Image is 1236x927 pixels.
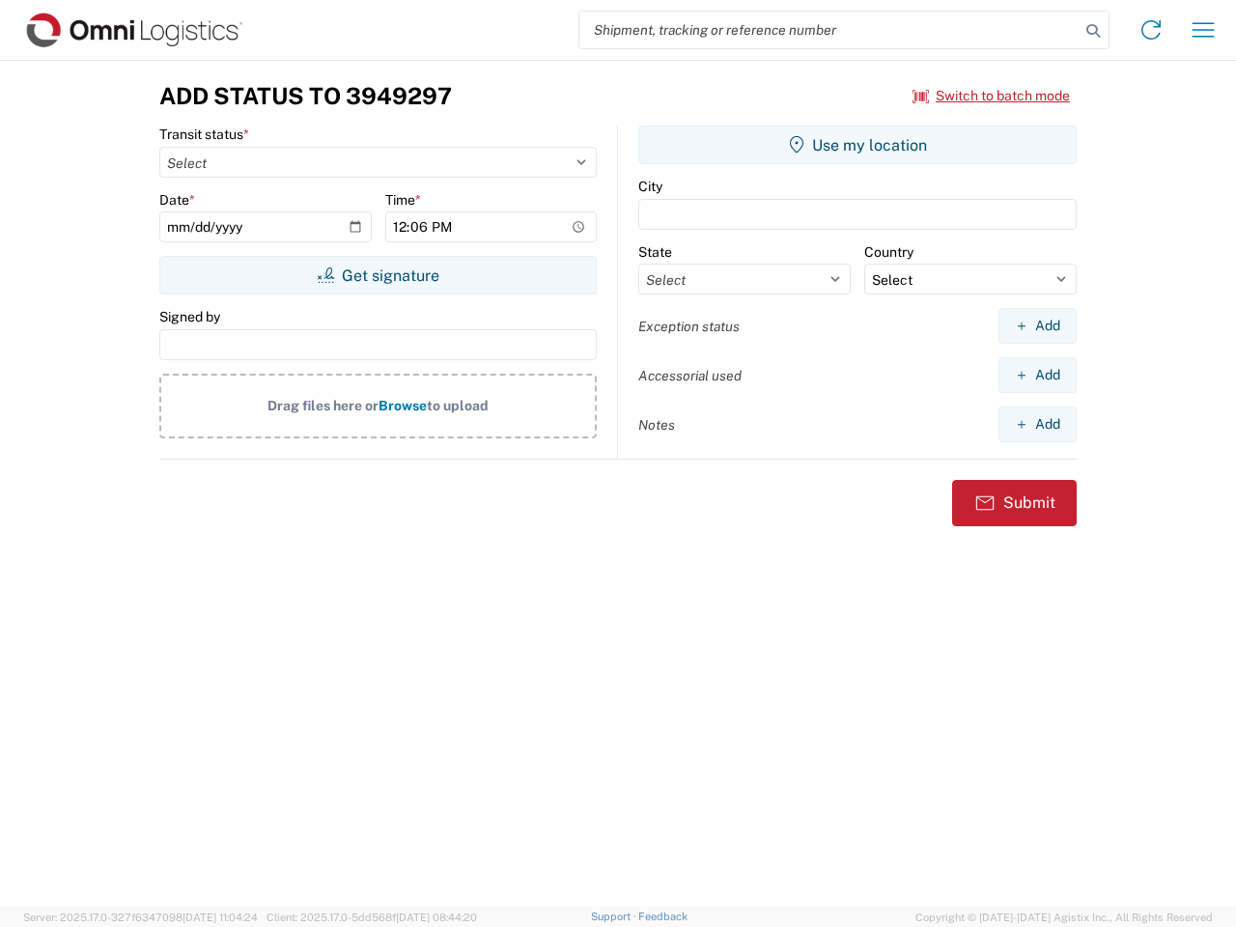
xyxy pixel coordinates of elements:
[998,357,1077,393] button: Add
[638,367,742,384] label: Accessorial used
[183,912,258,923] span: [DATE] 11:04:24
[913,80,1070,112] button: Switch to batch mode
[159,256,597,295] button: Get signature
[385,191,421,209] label: Time
[638,318,740,335] label: Exception status
[638,416,675,434] label: Notes
[159,82,452,110] h3: Add Status to 3949297
[159,308,220,325] label: Signed by
[998,308,1077,344] button: Add
[952,480,1077,526] button: Submit
[379,398,427,413] span: Browse
[864,243,913,261] label: Country
[267,912,477,923] span: Client: 2025.17.0-5dd568f
[915,909,1213,926] span: Copyright © [DATE]-[DATE] Agistix Inc., All Rights Reserved
[638,126,1077,164] button: Use my location
[998,407,1077,442] button: Add
[396,912,477,923] span: [DATE] 08:44:20
[638,243,672,261] label: State
[638,911,688,922] a: Feedback
[23,912,258,923] span: Server: 2025.17.0-327f6347098
[159,126,249,143] label: Transit status
[591,911,639,922] a: Support
[638,178,662,195] label: City
[159,191,195,209] label: Date
[427,398,489,413] span: to upload
[267,398,379,413] span: Drag files here or
[579,12,1080,48] input: Shipment, tracking or reference number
